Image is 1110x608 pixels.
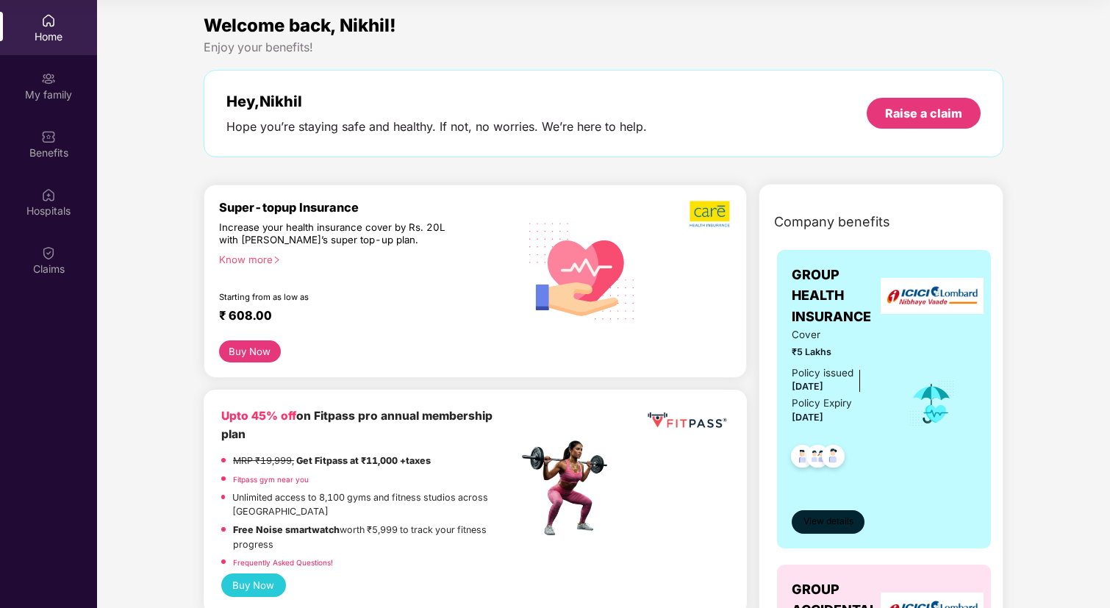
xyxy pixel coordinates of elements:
img: svg+xml;base64,PHN2ZyBpZD0iQmVuZWZpdHMiIHhtbG5zPSJodHRwOi8vd3d3LnczLm9yZy8yMDAwL3N2ZyIgd2lkdGg9Ij... [41,129,56,144]
div: Increase your health insurance cover by Rs. 20L with [PERSON_NAME]’s super top-up plan. [219,221,454,247]
div: Super-topup Insurance [219,200,518,215]
span: View details [803,515,853,529]
strong: Free Noise smartwatch [233,524,340,535]
img: icon [908,379,956,428]
b: on Fitpass pro annual membership plan [221,409,493,440]
div: Enjoy your benefits! [204,40,1003,55]
a: Frequently Asked Questions! [233,558,333,567]
div: Hey, Nikhil [226,93,647,110]
span: ₹5 Lakhs [792,345,888,360]
img: fpp.png [518,437,620,540]
b: Upto 45% off [221,409,296,423]
span: GROUP HEALTH INSURANCE [792,265,888,327]
p: Unlimited access to 8,100 gyms and fitness studios across [GEOGRAPHIC_DATA] [232,490,518,519]
a: Fitpass gym near you [233,475,309,484]
button: Buy Now [221,573,286,597]
img: insurerLogo [881,278,984,314]
strong: Get Fitpass at ₹11,000 +taxes [296,455,431,466]
div: Hope you’re staying safe and healthy. If not, no worries. We’re here to help. [226,119,647,135]
span: right [273,256,281,264]
del: MRP ₹19,999, [233,455,294,466]
img: svg+xml;base64,PHN2ZyB4bWxucz0iaHR0cDovL3d3dy53My5vcmcvMjAwMC9zdmciIHdpZHRoPSI0OC45NDMiIGhlaWdodD... [815,440,851,476]
span: [DATE] [792,381,823,392]
div: Policy Expiry [792,396,852,411]
div: Starting from as low as [219,292,456,302]
div: ₹ 608.00 [219,308,504,326]
img: svg+xml;base64,PHN2ZyB4bWxucz0iaHR0cDovL3d3dy53My5vcmcvMjAwMC9zdmciIHdpZHRoPSI0OC45NDMiIGhlaWdodD... [784,440,820,476]
img: svg+xml;base64,PHN2ZyBpZD0iSG9zcGl0YWxzIiB4bWxucz0iaHR0cDovL3d3dy53My5vcmcvMjAwMC9zdmciIHdpZHRoPS... [41,187,56,202]
img: svg+xml;base64,PHN2ZyB3aWR0aD0iMjAiIGhlaWdodD0iMjAiIHZpZXdCb3g9IjAgMCAyMCAyMCIgZmlsbD0ibm9uZSIgeG... [41,71,56,86]
div: Policy issued [792,365,853,381]
p: worth ₹5,999 to track your fitness progress [233,523,518,551]
div: Raise a claim [885,105,962,121]
span: Cover [792,327,888,343]
img: svg+xml;base64,PHN2ZyB4bWxucz0iaHR0cDovL3d3dy53My5vcmcvMjAwMC9zdmciIHdpZHRoPSI0OC45MTUiIGhlaWdodD... [800,440,836,476]
span: [DATE] [792,412,823,423]
button: View details [792,510,864,534]
img: b5dec4f62d2307b9de63beb79f102df3.png [690,200,731,228]
img: svg+xml;base64,PHN2ZyB4bWxucz0iaHR0cDovL3d3dy53My5vcmcvMjAwMC9zdmciIHhtbG5zOnhsaW5rPSJodHRwOi8vd3... [518,205,646,335]
img: svg+xml;base64,PHN2ZyBpZD0iQ2xhaW0iIHhtbG5zPSJodHRwOi8vd3d3LnczLm9yZy8yMDAwL3N2ZyIgd2lkdGg9IjIwIi... [41,246,56,260]
div: Know more [219,254,509,264]
span: Welcome back, Nikhil! [204,15,396,36]
button: Buy Now [219,340,281,362]
img: svg+xml;base64,PHN2ZyBpZD0iSG9tZSIgeG1sbnM9Imh0dHA6Ly93d3cudzMub3JnLzIwMDAvc3ZnIiB3aWR0aD0iMjAiIG... [41,13,56,28]
span: Company benefits [774,212,890,232]
img: fppp.png [645,407,729,434]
